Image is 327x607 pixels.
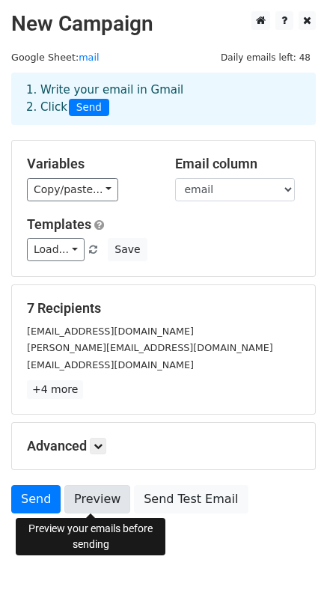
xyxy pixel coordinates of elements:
div: Preview your emails before sending [16,518,165,555]
iframe: Chat Widget [252,535,327,607]
a: Daily emails left: 48 [216,52,316,63]
div: Widget de chat [252,535,327,607]
div: 1. Write your email in Gmail 2. Click [15,82,312,116]
h5: Advanced [27,438,300,454]
small: [EMAIL_ADDRESS][DOMAIN_NAME] [27,359,194,370]
h2: New Campaign [11,11,316,37]
a: Send Test Email [134,485,248,513]
a: Load... [27,238,85,261]
span: Daily emails left: 48 [216,49,316,66]
h5: Variables [27,156,153,172]
a: Preview [64,485,130,513]
button: Save [108,238,147,261]
span: Send [69,99,109,117]
small: [EMAIL_ADDRESS][DOMAIN_NAME] [27,326,194,337]
a: mail [79,52,99,63]
small: [PERSON_NAME][EMAIL_ADDRESS][DOMAIN_NAME] [27,342,273,353]
small: Google Sheet: [11,52,100,63]
a: Templates [27,216,91,232]
h5: Email column [175,156,301,172]
a: +4 more [27,380,83,399]
a: Send [11,485,61,513]
h5: 7 Recipients [27,300,300,317]
a: Copy/paste... [27,178,118,201]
